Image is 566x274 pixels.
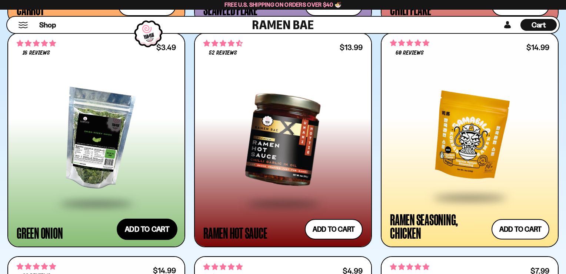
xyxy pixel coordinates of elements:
[224,1,342,8] span: Free U.S. Shipping on Orders over $40 🍜
[390,213,488,239] div: Ramen Seasoning, Chicken
[532,20,546,29] span: Cart
[194,33,372,247] a: 4.71 stars 52 reviews $13.99 Ramen Hot Sauce Add to cart
[390,262,429,272] span: 4.86 stars
[390,38,429,48] span: 4.83 stars
[156,44,176,51] div: $3.49
[305,219,363,239] button: Add to cart
[203,39,243,48] span: 4.71 stars
[17,262,56,271] span: 5.00 stars
[39,20,56,30] span: Shop
[396,50,424,56] span: 60 reviews
[17,39,56,48] span: 4.88 stars
[7,33,185,247] a: 4.88 stars 16 reviews $3.49 Green Onion Add to cart
[153,267,176,274] div: $14.99
[526,44,549,51] div: $14.99
[23,50,50,56] span: 16 reviews
[492,219,549,239] button: Add to cart
[381,33,559,247] a: 4.83 stars 60 reviews $14.99 Ramen Seasoning, Chicken Add to cart
[203,226,267,239] div: Ramen Hot Sauce
[17,226,63,239] div: Green Onion
[209,50,237,56] span: 52 reviews
[340,44,363,51] div: $13.99
[18,22,28,28] button: Mobile Menu Trigger
[203,262,243,272] span: 4.75 stars
[117,219,177,240] button: Add to cart
[39,19,56,31] a: Shop
[520,17,557,33] div: Cart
